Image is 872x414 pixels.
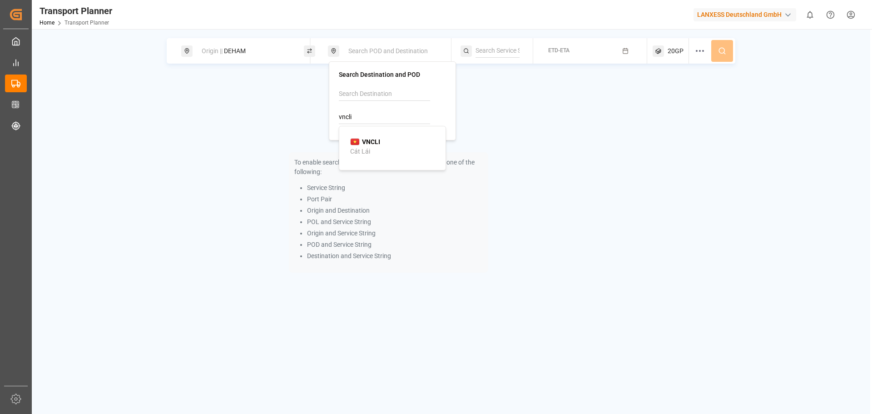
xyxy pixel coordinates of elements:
[350,138,360,145] img: country
[339,71,446,78] h4: Search Destination and POD
[339,87,430,101] input: Search Destination
[668,46,684,56] span: 20GP
[350,147,370,156] div: Cát Lái
[694,6,800,23] button: LANXESS Deutschland GmbH
[548,47,570,54] span: ETD-ETA
[362,138,380,145] b: VNCLI
[202,47,223,55] span: Origin ||
[196,43,294,60] div: DEHAM
[294,158,483,177] p: To enable searching, add ETA, ETD, containerType and one of the following:
[307,240,483,249] li: POD and Service String
[348,47,428,55] span: Search POD and Destination
[307,229,483,238] li: Origin and Service String
[307,251,483,261] li: Destination and Service String
[820,5,841,25] button: Help Center
[40,4,112,18] div: Transport Planner
[307,217,483,227] li: POL and Service String
[694,8,796,21] div: LANXESS Deutschland GmbH
[307,183,483,193] li: Service String
[307,206,483,215] li: Origin and Destination
[307,195,483,204] li: Port Pair
[40,20,54,26] a: Home
[800,5,820,25] button: show 0 new notifications
[476,44,520,58] input: Search Service String
[339,110,430,124] input: Search POD
[539,42,642,60] button: ETD-ETA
